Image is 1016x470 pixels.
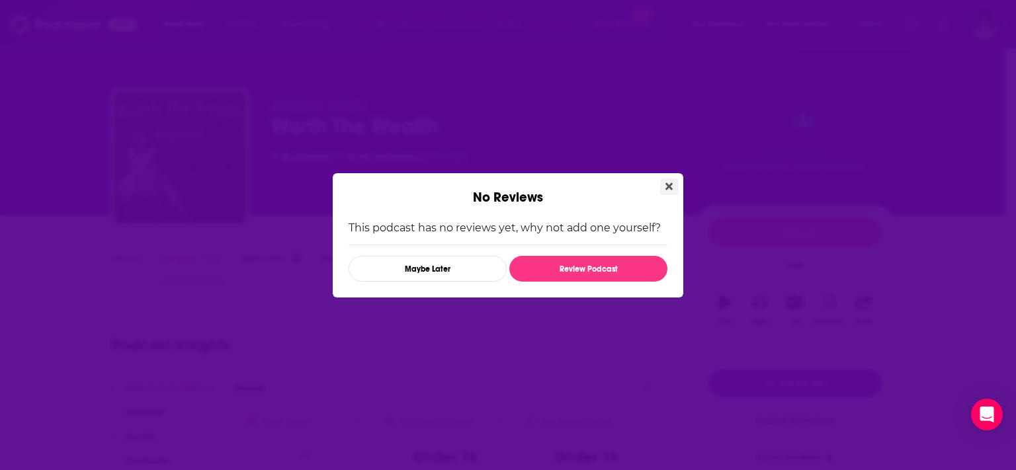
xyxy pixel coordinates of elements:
p: This podcast has no reviews yet, why not add one yourself? [349,221,667,234]
button: Close [660,178,678,195]
button: Maybe Later [349,256,507,282]
button: Review Podcast [509,256,667,282]
div: Open Intercom Messenger [971,399,1003,430]
div: No Reviews [333,173,683,206]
